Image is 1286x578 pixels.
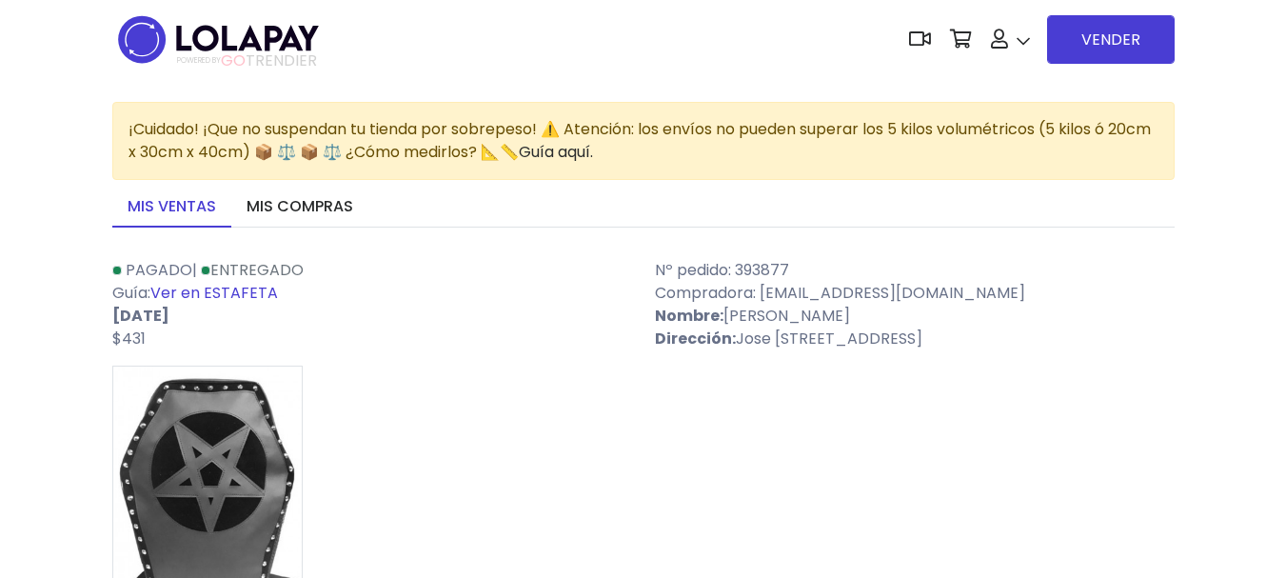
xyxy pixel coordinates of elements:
[1047,15,1175,64] a: VENDER
[201,259,304,281] a: Entregado
[112,305,632,328] p: [DATE]
[655,259,1175,282] p: Nº pedido: 393877
[221,50,246,71] span: GO
[177,55,221,66] span: POWERED BY
[655,305,723,327] strong: Nombre:
[231,188,368,228] a: Mis compras
[150,282,278,304] a: Ver en ESTAFETA
[655,282,1175,305] p: Compradora: [EMAIL_ADDRESS][DOMAIN_NAME]
[177,52,317,70] span: TRENDIER
[126,259,192,281] span: Pagado
[112,328,146,349] span: $431
[655,328,736,349] strong: Dirección:
[112,188,231,228] a: Mis ventas
[101,259,643,350] div: | Guía:
[112,10,325,70] img: logo
[655,328,1175,350] p: Jose [STREET_ADDRESS]
[519,141,593,163] a: Guía aquí.
[655,305,1175,328] p: [PERSON_NAME]
[129,118,1151,163] span: ¡Cuidado! ¡Que no suspendan tu tienda por sobrepeso! ⚠️ Atención: los envíos no pueden superar lo...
